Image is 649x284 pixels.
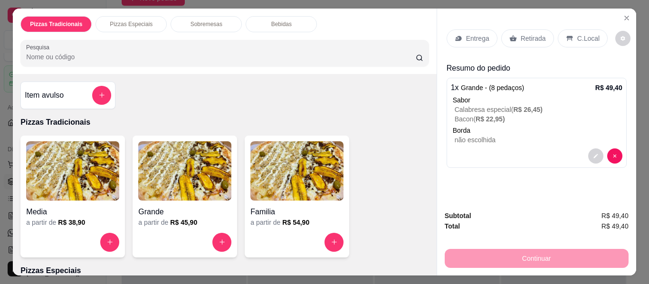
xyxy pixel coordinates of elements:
[212,233,231,252] button: increase-product-quantity
[445,222,460,230] strong: Total
[595,83,622,92] p: R$ 49,40
[577,34,600,43] p: C.Local
[191,20,222,28] p: Sobremesas
[445,212,471,220] strong: Subtotal
[455,135,622,145] p: não escolhida
[455,105,622,114] p: Calabresa especial (
[607,148,622,164] button: decrease-product-quantity
[26,52,416,62] input: Pesquisa
[447,63,627,74] p: Resumo do pedido
[271,20,292,28] p: Bebidas
[282,218,309,227] h6: R$ 54,90
[615,31,630,46] button: decrease-product-quantity
[25,90,64,101] h4: Item avulso
[138,218,231,227] div: a partir de
[170,218,197,227] h6: R$ 45,90
[20,265,429,276] p: Pizzas Especiais
[455,114,622,124] p: Bacon (
[476,115,505,123] span: R$ 22,95 )
[521,34,546,43] p: Retirada
[26,206,119,218] h4: Media
[30,20,82,28] p: Pizzas Tradicionais
[20,117,429,128] p: Pizzas Tradicionais
[250,141,344,201] img: product-image
[588,148,603,164] button: decrease-product-quantity
[461,84,524,92] span: Grande - (8 pedaços)
[138,141,231,201] img: product-image
[451,82,524,93] p: 1 x
[513,106,543,113] span: R$ 26,45 )
[100,233,119,252] button: increase-product-quantity
[324,233,344,252] button: increase-product-quantity
[26,141,119,201] img: product-image
[26,218,119,227] div: a partir de
[601,211,629,221] span: R$ 49,40
[453,126,622,135] p: Borda
[250,218,344,227] div: a partir de
[110,20,153,28] p: Pizzas Especiais
[619,10,634,26] button: Close
[26,43,53,51] label: Pesquisa
[92,86,111,105] button: add-separate-item
[466,34,489,43] p: Entrega
[453,95,622,105] div: Sabor
[601,221,629,231] span: R$ 49,40
[250,206,344,218] h4: Familia
[58,218,85,227] h6: R$ 38,90
[138,206,231,218] h4: Grande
